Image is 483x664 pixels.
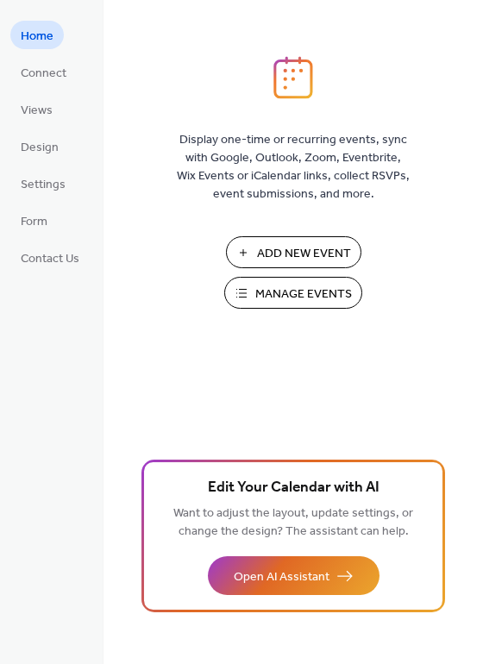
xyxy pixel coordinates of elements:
span: Settings [21,176,66,194]
button: Manage Events [224,277,362,309]
span: Views [21,102,53,120]
button: Add New Event [226,236,361,268]
span: Home [21,28,53,46]
a: Views [10,95,63,123]
span: Add New Event [257,245,351,263]
a: Design [10,132,69,160]
span: Manage Events [255,285,352,304]
span: Open AI Assistant [234,568,329,586]
a: Connect [10,58,77,86]
a: Form [10,206,58,235]
a: Settings [10,169,76,197]
span: Display one-time or recurring events, sync with Google, Outlook, Zoom, Eventbrite, Wix Events or ... [177,131,410,204]
a: Home [10,21,64,49]
span: Form [21,213,47,231]
span: Edit Your Calendar with AI [208,476,379,500]
button: Open AI Assistant [208,556,379,595]
span: Connect [21,65,66,83]
img: logo_icon.svg [273,56,313,99]
span: Contact Us [21,250,79,268]
a: Contact Us [10,243,90,272]
span: Want to adjust the layout, update settings, or change the design? The assistant can help. [173,502,413,543]
span: Design [21,139,59,157]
